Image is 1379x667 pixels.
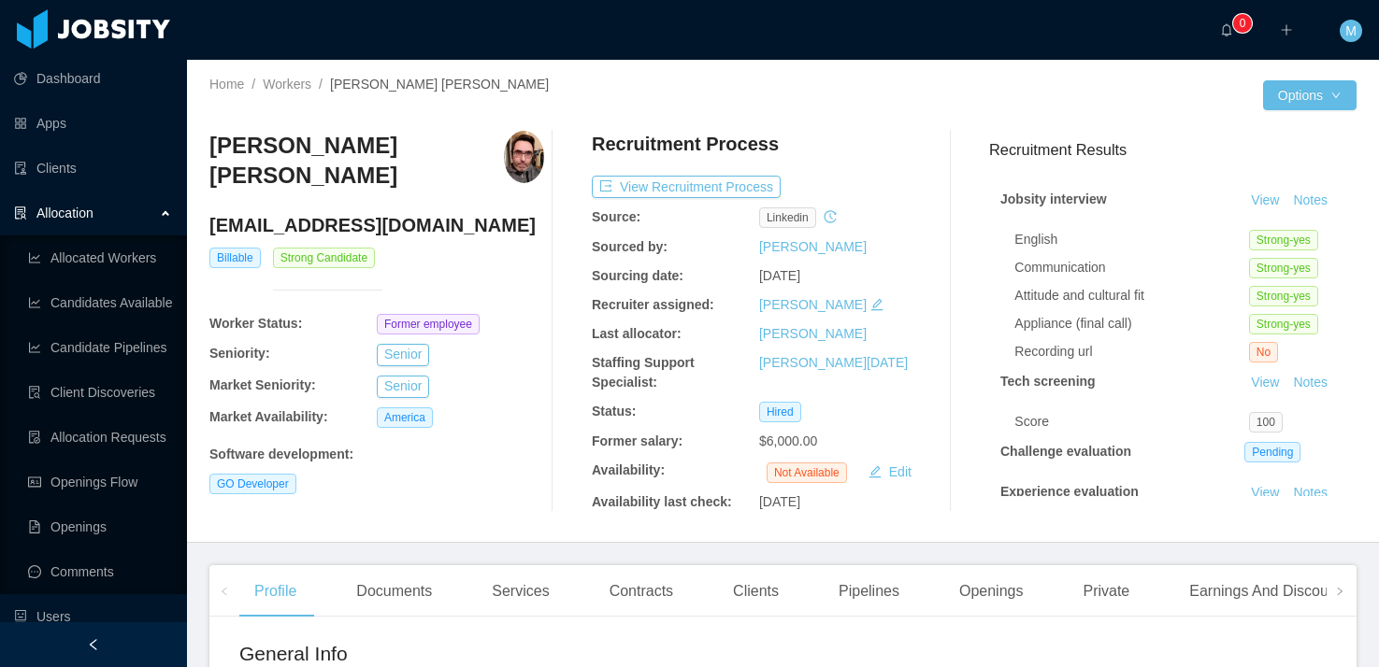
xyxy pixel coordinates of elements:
i: icon: plus [1280,23,1293,36]
b: Staffing Support Specialist: [592,355,695,390]
a: icon: messageComments [28,553,172,590]
span: Allocation [36,206,93,220]
a: icon: exportView Recruitment Process [592,179,781,194]
span: / [319,77,323,92]
div: Communication [1014,258,1248,277]
span: [DATE] [759,268,800,283]
span: Pending [1244,442,1300,462]
a: [PERSON_NAME] [759,239,867,254]
span: Former employee [377,314,480,334]
b: Software development : [209,447,353,461]
strong: Challenge evaluation [1000,444,1131,459]
i: icon: history [824,210,837,223]
h3: [PERSON_NAME] [PERSON_NAME] [209,131,504,192]
sup: 0 [1233,14,1252,33]
button: Notes [1286,372,1335,394]
button: Senior [377,376,429,398]
i: icon: solution [14,206,27,220]
div: Contracts [595,565,688,617]
button: Senior [377,344,429,366]
div: Documents [341,565,447,617]
h4: [EMAIL_ADDRESS][DOMAIN_NAME] [209,212,544,238]
b: Sourcing date: [592,268,683,283]
div: Openings [944,565,1039,617]
b: Last allocator: [592,326,682,341]
a: View [1244,375,1286,390]
i: icon: edit [870,298,883,311]
h4: Recruitment Process [592,131,779,157]
a: icon: line-chartCandidate Pipelines [28,329,172,366]
b: Worker Status: [209,316,302,331]
a: icon: file-doneAllocation Requests [28,419,172,456]
i: icon: bell [1220,23,1233,36]
a: icon: pie-chartDashboard [14,60,172,97]
button: icon: editEdit [861,461,919,483]
span: Strong-yes [1249,258,1318,278]
b: Market Availability: [209,409,328,424]
b: Market Seniority: [209,377,316,392]
a: Home [209,77,244,92]
b: Source: [592,209,640,224]
i: icon: left [220,587,229,596]
span: Strong-yes [1249,314,1318,334]
a: icon: auditClients [14,149,172,187]
span: No [1249,342,1278,362]
button: icon: exportView Recruitment Process [592,176,781,198]
span: $6,000.00 [759,433,817,448]
span: Strong-yes [1249,230,1318,250]
a: [PERSON_NAME] [759,297,867,312]
a: Workers [263,77,311,92]
span: / [251,77,255,92]
strong: Experience evaluation [1000,484,1139,499]
div: English [1014,230,1248,249]
span: M [1345,20,1357,42]
a: icon: file-searchClient Discoveries [28,374,172,411]
div: Private [1068,565,1144,617]
b: Availability last check: [592,494,732,509]
span: Strong-yes [1249,286,1318,306]
b: Availability: [592,462,665,477]
a: [PERSON_NAME][DATE] [759,355,908,370]
span: [PERSON_NAME] [PERSON_NAME] [330,77,549,92]
a: icon: appstoreApps [14,105,172,142]
div: Score [1014,412,1248,432]
span: 100 [1249,412,1283,433]
b: Status: [592,404,636,419]
a: icon: robotUsers [14,598,172,635]
a: icon: file-textOpenings [28,508,172,546]
a: [PERSON_NAME] [759,326,867,341]
button: Notes [1286,482,1335,504]
strong: Tech screening [1000,374,1096,389]
h3: Recruitment Results [989,138,1357,162]
b: Former salary: [592,433,682,448]
i: icon: right [1335,587,1344,596]
div: Services [477,565,564,617]
a: icon: line-chartCandidates Available [28,284,172,321]
span: Strong Candidate [273,248,375,268]
button: Optionsicon: down [1263,80,1357,110]
a: icon: idcardOpenings Flow [28,463,172,501]
div: Earnings And Discounts [1174,565,1363,617]
span: Billable [209,248,261,268]
div: Appliance (final call) [1014,314,1248,333]
div: Profile [239,565,311,617]
a: View [1244,192,1286,207]
strong: Jobsity interview [1000,192,1107,206]
span: Hired [759,402,801,422]
div: Pipelines [824,565,914,617]
b: Recruiter assigned: [592,297,714,312]
b: Sourced by: [592,239,668,254]
span: [DATE] [759,494,800,509]
img: 37a43d90-c8e4-11e9-9224-0da9d18c9a77_664bd9fdcfbca-400w.png [504,131,544,183]
div: Attitude and cultural fit [1014,286,1248,305]
div: Recording url [1014,342,1248,362]
b: Seniority: [209,346,270,361]
button: Notes [1286,190,1335,212]
a: icon: line-chartAllocated Workers [28,239,172,277]
span: linkedin [759,207,816,228]
span: America [377,407,433,428]
a: View [1244,485,1286,500]
span: GO Developer [209,474,296,494]
div: Clients [718,565,794,617]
